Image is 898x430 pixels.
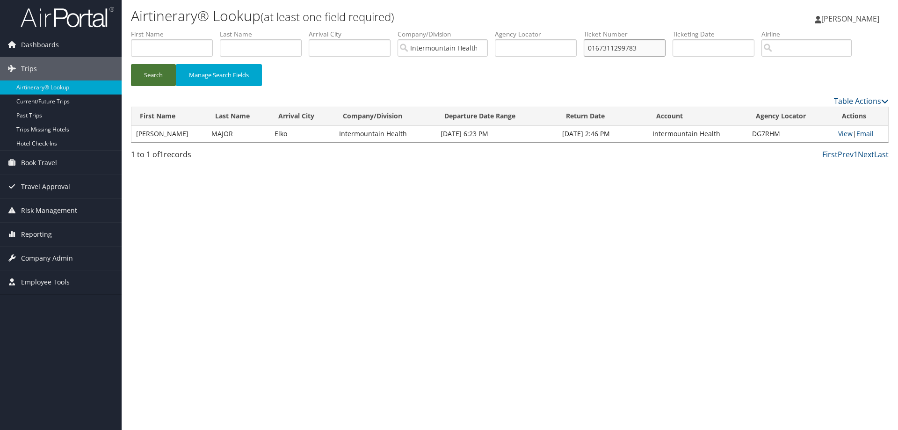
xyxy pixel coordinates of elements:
label: Arrival City [309,29,398,39]
button: Manage Search Fields [176,64,262,86]
td: MAJOR [207,125,270,142]
a: 1 [854,149,858,160]
a: Prev [838,149,854,160]
span: [PERSON_NAME] [821,14,879,24]
td: [DATE] 2:46 PM [558,125,648,142]
span: 1 [159,149,164,160]
td: Intermountain Health [648,125,747,142]
label: Ticketing Date [673,29,761,39]
span: Employee Tools [21,270,70,294]
a: Next [858,149,874,160]
th: Return Date: activate to sort column ascending [558,107,648,125]
td: Elko [270,125,334,142]
td: [PERSON_NAME] [131,125,207,142]
span: Reporting [21,223,52,246]
div: 1 to 1 of records [131,149,310,165]
h1: Airtinerary® Lookup [131,6,636,26]
label: Airline [761,29,859,39]
a: Email [856,129,874,138]
a: First [822,149,838,160]
a: Table Actions [834,96,889,106]
span: Book Travel [21,151,57,175]
th: Agency Locator: activate to sort column ascending [747,107,833,125]
button: Search [131,64,176,86]
th: Actions [833,107,888,125]
label: Company/Division [398,29,495,39]
label: Last Name [220,29,309,39]
th: Arrival City: activate to sort column ascending [270,107,334,125]
th: Departure Date Range: activate to sort column ascending [436,107,558,125]
img: airportal-logo.png [21,6,114,28]
td: | [833,125,888,142]
span: Trips [21,57,37,80]
th: First Name: activate to sort column ascending [131,107,207,125]
span: Travel Approval [21,175,70,198]
label: First Name [131,29,220,39]
th: Account: activate to sort column descending [648,107,747,125]
td: Intermountain Health [334,125,435,142]
a: Last [874,149,889,160]
th: Company/Division [334,107,435,125]
td: [DATE] 6:23 PM [436,125,558,142]
td: DG7RHM [747,125,833,142]
a: [PERSON_NAME] [815,5,889,33]
span: Dashboards [21,33,59,57]
a: View [838,129,853,138]
span: Company Admin [21,247,73,270]
small: (at least one field required) [261,9,394,24]
label: Agency Locator [495,29,584,39]
span: Risk Management [21,199,77,222]
th: Last Name: activate to sort column ascending [207,107,270,125]
label: Ticket Number [584,29,673,39]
